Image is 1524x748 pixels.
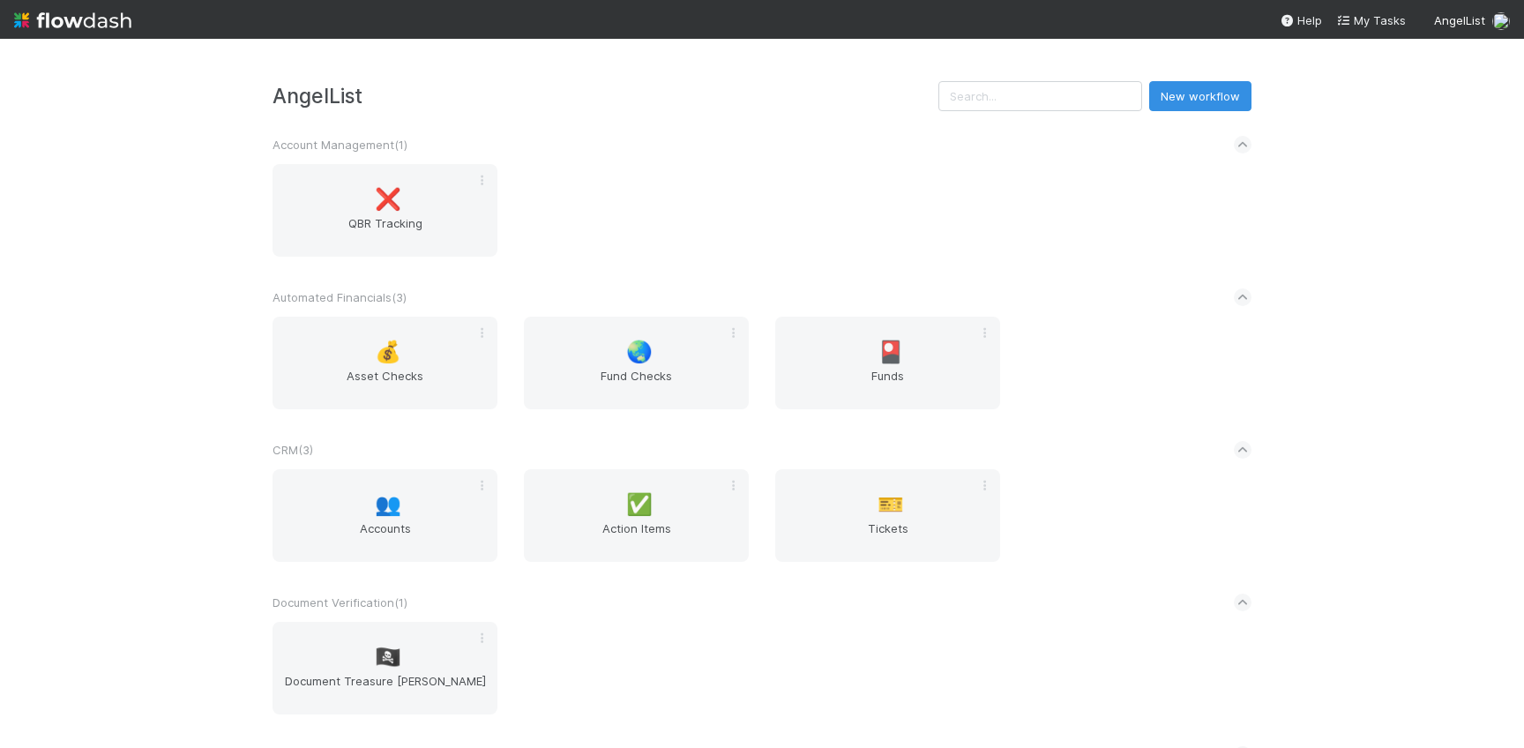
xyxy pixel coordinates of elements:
span: 💰 [375,340,401,363]
img: avatar_bbb6177a-485e-445a-ba71-b3b7d77eb495.png [1492,12,1510,30]
span: Funds [782,367,993,402]
a: 🌏Fund Checks [524,317,749,409]
button: New workflow [1149,81,1251,111]
img: logo-inverted-e16ddd16eac7371096b0.svg [14,5,131,35]
span: Document Treasure [PERSON_NAME] [280,672,490,707]
span: CRM ( 3 ) [273,443,313,457]
span: Accounts [280,520,490,555]
span: ✅ [626,493,653,516]
span: Account Management ( 1 ) [273,138,407,152]
a: ✅Action Items [524,469,749,562]
span: Fund Checks [531,367,742,402]
input: Search... [938,81,1142,111]
a: 🎴Funds [775,317,1000,409]
a: 👥Accounts [273,469,497,562]
span: 🏴‍☠️ [375,646,401,669]
span: QBR Tracking [280,214,490,250]
span: Asset Checks [280,367,490,402]
span: Tickets [782,520,993,555]
a: ❌QBR Tracking [273,164,497,257]
span: 🎴 [878,340,904,363]
span: AngelList [1434,13,1485,27]
span: Document Verification ( 1 ) [273,595,407,610]
span: ❌ [375,188,401,211]
a: 🎫Tickets [775,469,1000,562]
span: 🎫 [878,493,904,516]
a: 💰Asset Checks [273,317,497,409]
a: 🏴‍☠️Document Treasure [PERSON_NAME] [273,622,497,714]
span: Action Items [531,520,742,555]
div: Help [1280,11,1322,29]
span: 👥 [375,493,401,516]
span: 🌏 [626,340,653,363]
span: Automated Financials ( 3 ) [273,290,407,304]
h3: AngelList [273,84,938,108]
a: My Tasks [1336,11,1406,29]
span: My Tasks [1336,13,1406,27]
